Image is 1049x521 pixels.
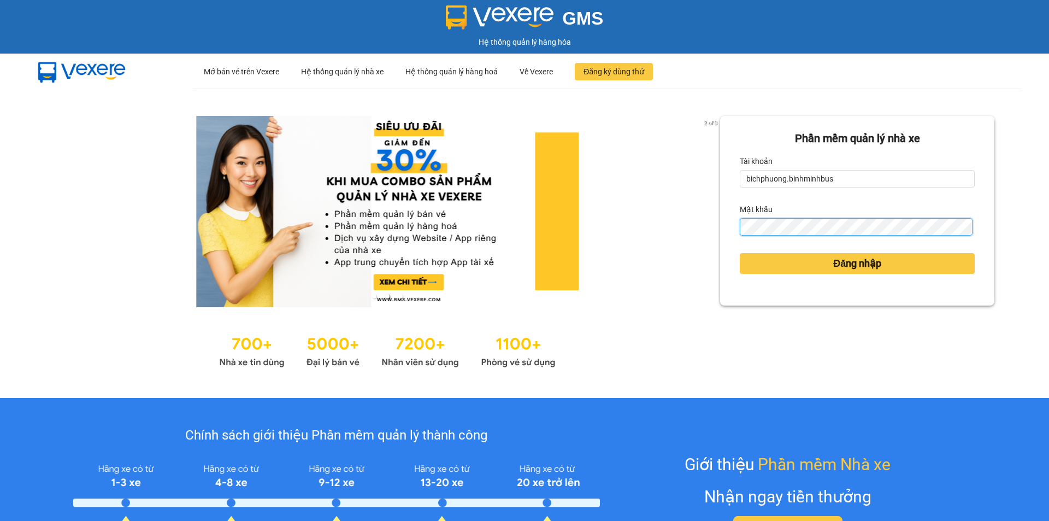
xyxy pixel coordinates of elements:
[740,201,773,218] label: Mật khẩu
[740,153,773,170] label: Tài khoản
[27,54,137,90] img: mbUUG5Q.png
[740,130,975,147] div: Phần mềm quản lý nhà xe
[372,294,376,298] li: slide item 1
[685,452,891,477] div: Giới thiệu
[833,256,881,271] span: Đăng nhập
[562,8,603,28] span: GMS
[446,16,604,25] a: GMS
[446,5,554,30] img: logo 2
[55,116,70,307] button: previous slide / item
[575,63,653,80] button: Đăng ký dùng thử
[701,116,720,130] p: 2 of 3
[398,294,403,298] li: slide item 3
[740,253,975,274] button: Đăng nhập
[740,218,972,236] input: Mật khẩu
[520,54,553,89] div: Về Vexere
[3,36,1046,48] div: Hệ thống quản lý hàng hóa
[758,452,891,477] span: Phần mềm Nhà xe
[705,116,720,307] button: next slide / item
[405,54,498,89] div: Hệ thống quản lý hàng hoá
[704,484,871,510] div: Nhận ngay tiền thưởng
[204,54,279,89] div: Mở bán vé trên Vexere
[385,294,390,298] li: slide item 2
[301,54,384,89] div: Hệ thống quản lý nhà xe
[740,170,975,188] input: Tài khoản
[219,329,556,371] img: Statistics.png
[73,425,599,446] div: Chính sách giới thiệu Phần mềm quản lý thành công
[584,66,644,78] span: Đăng ký dùng thử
